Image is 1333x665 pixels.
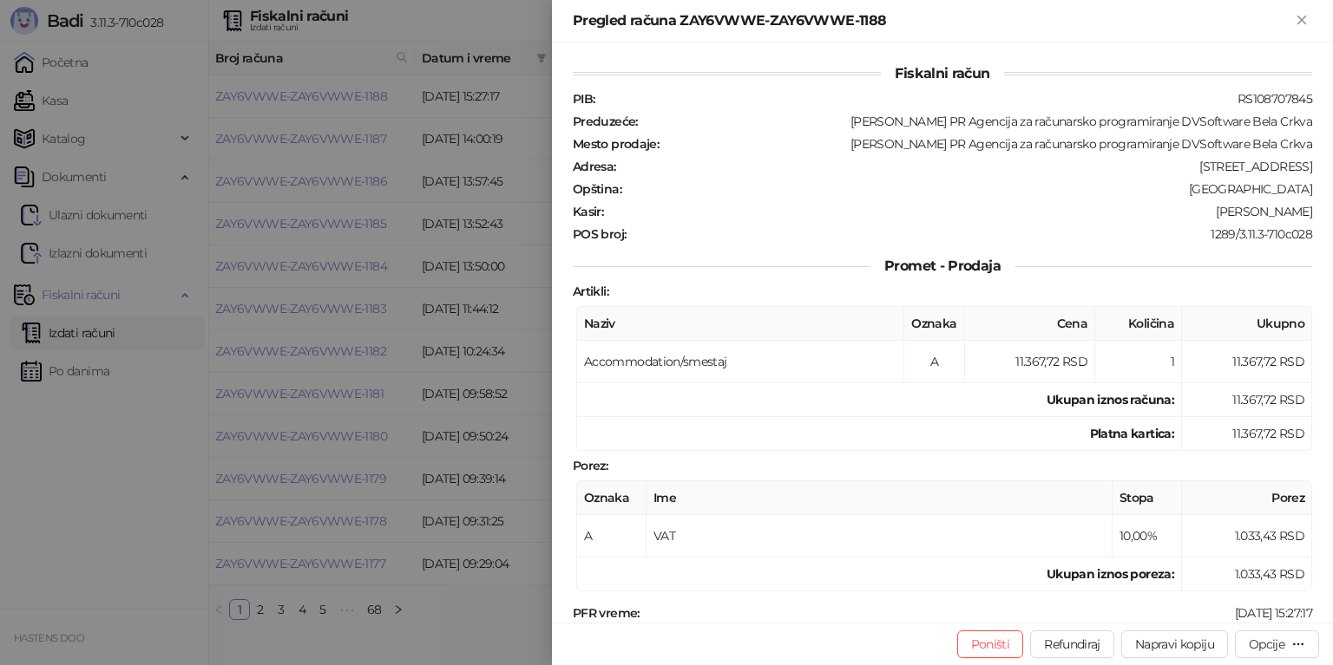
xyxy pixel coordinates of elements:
td: 1.033,43 RSD [1182,515,1312,557]
strong: Artikli : [573,284,608,299]
div: [PERSON_NAME] [605,204,1314,219]
strong: Platna kartica : [1090,426,1174,441]
span: Fiskalni račun [881,65,1003,81]
span: Promet - Prodaja [870,258,1015,274]
span: Napravi kopiju [1135,636,1214,652]
th: Ime [647,481,1113,515]
th: Cena [965,307,1095,341]
th: Stopa [1113,481,1182,515]
td: 1 [1095,341,1182,383]
div: Opcije [1249,636,1284,652]
strong: Ukupan iznos poreza: [1047,566,1174,582]
div: [PERSON_NAME] PR Agencija za računarsko programiranje DVSoftware Bela Crkva [660,136,1314,152]
th: Oznaka [904,307,965,341]
strong: Ukupan iznos računa : [1047,392,1174,407]
td: 1.033,43 RSD [1182,557,1312,591]
td: 11.367,72 RSD [1182,383,1312,417]
button: Zatvori [1291,10,1312,31]
div: Pregled računa ZAY6VWWE-ZAY6VWWE-1188 [573,10,1291,31]
th: Ukupno [1182,307,1312,341]
div: 1289/3.11.3-710c028 [627,226,1314,242]
strong: Mesto prodaje : [573,136,659,152]
th: Količina [1095,307,1182,341]
div: RS108707845 [596,91,1314,107]
div: [PERSON_NAME] PR Agencija za računarsko programiranje DVSoftware Bela Crkva [640,114,1314,129]
td: VAT [647,515,1113,557]
td: A [577,515,647,557]
strong: Kasir : [573,204,603,219]
button: Poništi [957,630,1024,658]
strong: Adresa : [573,159,616,174]
td: 10,00% [1113,515,1182,557]
strong: PIB : [573,91,594,107]
td: 11.367,72 RSD [1182,341,1312,383]
strong: POS broj : [573,226,626,242]
td: A [904,341,965,383]
div: [GEOGRAPHIC_DATA] [623,181,1314,197]
button: Refundiraj [1030,630,1114,658]
div: [STREET_ADDRESS] [618,159,1314,174]
strong: PFR vreme : [573,605,640,621]
td: 11.367,72 RSD [1182,417,1312,451]
th: Porez [1182,481,1312,515]
strong: Porez : [573,458,607,473]
button: Napravi kopiju [1121,630,1228,658]
td: Accommodation/smestaj [577,341,904,383]
th: Naziv [577,307,904,341]
strong: Opština : [573,181,621,197]
th: Oznaka [577,481,647,515]
button: Opcije [1235,630,1319,658]
div: [DATE] 15:27:17 [641,605,1314,621]
strong: Preduzeće : [573,114,638,129]
td: 11.367,72 RSD [965,341,1095,383]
